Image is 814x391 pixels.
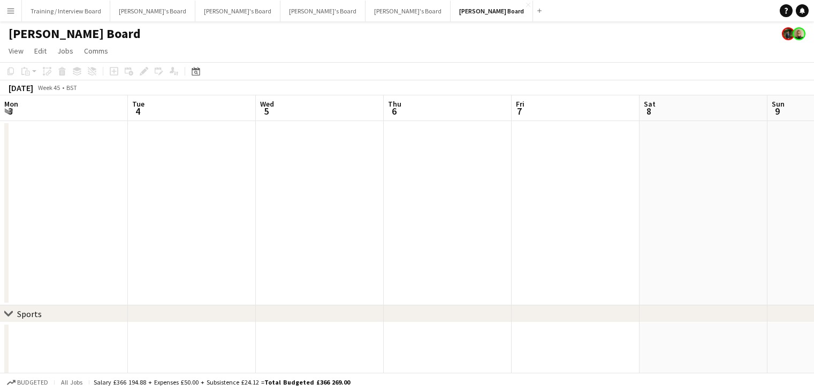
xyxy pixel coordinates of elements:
[388,99,401,109] span: Thu
[280,1,366,21] button: [PERSON_NAME]'s Board
[94,378,350,386] div: Salary £366 194.88 + Expenses £50.00 + Subsistence £24.12 =
[793,27,805,40] app-user-avatar: Nikoleta Gehfeld
[258,105,274,117] span: 5
[366,1,451,21] button: [PERSON_NAME]'s Board
[264,378,350,386] span: Total Budgeted £366 269.00
[4,99,18,109] span: Mon
[644,99,656,109] span: Sat
[9,82,33,93] div: [DATE]
[110,1,195,21] button: [PERSON_NAME]'s Board
[516,99,524,109] span: Fri
[9,26,141,42] h1: [PERSON_NAME] Board
[772,99,785,109] span: Sun
[53,44,78,58] a: Jobs
[35,84,62,92] span: Week 45
[5,377,50,388] button: Budgeted
[3,105,18,117] span: 3
[57,46,73,56] span: Jobs
[17,379,48,386] span: Budgeted
[17,309,42,319] div: Sports
[386,105,401,117] span: 6
[66,84,77,92] div: BST
[770,105,785,117] span: 9
[84,46,108,56] span: Comms
[30,44,51,58] a: Edit
[451,1,533,21] button: [PERSON_NAME] Board
[22,1,110,21] button: Training / Interview Board
[642,105,656,117] span: 8
[34,46,47,56] span: Edit
[59,378,85,386] span: All jobs
[132,99,144,109] span: Tue
[782,27,795,40] app-user-avatar: Dean Manyonga
[80,44,112,58] a: Comms
[4,44,28,58] a: View
[9,46,24,56] span: View
[195,1,280,21] button: [PERSON_NAME]'s Board
[260,99,274,109] span: Wed
[131,105,144,117] span: 4
[514,105,524,117] span: 7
